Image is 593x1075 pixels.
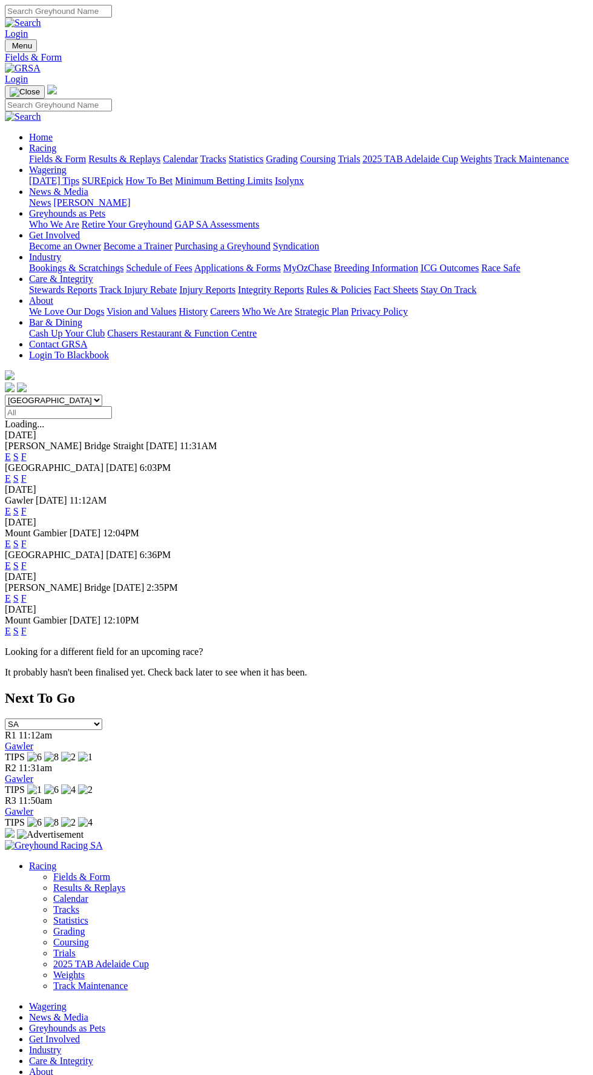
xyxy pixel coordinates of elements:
a: Trials [338,154,360,164]
img: 6 [27,752,42,763]
img: 1 [78,752,93,763]
a: Coursing [300,154,336,164]
a: Tracks [53,904,79,915]
a: About [29,295,53,306]
span: [DATE] [146,441,177,451]
a: We Love Our Dogs [29,306,104,317]
span: Mount Gambier [5,528,67,538]
a: Fields & Form [5,52,588,63]
a: F [21,506,27,516]
a: Track Maintenance [494,154,569,164]
span: 11:31AM [180,441,217,451]
a: Statistics [53,915,88,925]
img: logo-grsa-white.png [47,85,57,94]
img: 8 [44,752,59,763]
a: Rules & Policies [306,284,372,295]
a: F [21,473,27,484]
img: 6 [27,817,42,828]
a: Purchasing a Greyhound [175,241,270,251]
a: E [5,626,11,636]
div: Industry [29,263,588,274]
img: 4 [61,784,76,795]
a: Vision and Values [106,306,176,317]
span: 11:12AM [70,495,107,505]
a: Wagering [29,165,67,175]
a: Trials [53,948,76,958]
a: Coursing [53,937,89,947]
input: Search [5,99,112,111]
a: S [13,626,19,636]
span: 12:10PM [103,615,139,625]
span: R1 [5,730,16,740]
a: Injury Reports [179,284,235,295]
a: Breeding Information [334,263,418,273]
img: 2 [61,752,76,763]
a: Get Involved [29,230,80,240]
span: [GEOGRAPHIC_DATA] [5,550,103,560]
a: Get Involved [29,1034,80,1044]
a: MyOzChase [283,263,332,273]
img: logo-grsa-white.png [5,370,15,380]
a: Isolynx [275,176,304,186]
a: Fields & Form [29,154,86,164]
a: Gawler [5,774,33,784]
a: Integrity Reports [238,284,304,295]
span: Gawler [5,495,33,505]
span: [GEOGRAPHIC_DATA] [5,462,103,473]
div: [DATE] [5,430,588,441]
a: E [5,452,11,462]
button: Toggle navigation [5,39,37,52]
a: S [13,506,19,516]
a: [DATE] Tips [29,176,79,186]
img: Search [5,18,41,28]
a: Race Safe [481,263,520,273]
a: GAP SA Assessments [175,219,260,229]
a: Statistics [229,154,264,164]
img: 4 [78,817,93,828]
a: Stewards Reports [29,284,97,295]
a: 2025 TAB Adelaide Cup [53,959,149,969]
a: Bookings & Scratchings [29,263,123,273]
h2: Next To Go [5,690,588,706]
a: Gawler [5,806,33,817]
a: Industry [29,1045,61,1055]
a: Become a Trainer [103,241,172,251]
a: Stay On Track [421,284,476,295]
span: [DATE] [70,615,101,625]
a: Minimum Betting Limits [175,176,272,186]
span: [PERSON_NAME] Bridge [5,582,111,593]
input: Search [5,5,112,18]
a: E [5,539,11,549]
a: Grading [266,154,298,164]
a: Who We Are [29,219,79,229]
div: Care & Integrity [29,284,588,295]
a: Fields & Form [53,872,110,882]
a: F [21,452,27,462]
img: Greyhound Racing SA [5,840,103,851]
img: Search [5,111,41,122]
a: Calendar [53,893,88,904]
div: [DATE] [5,517,588,528]
button: Toggle navigation [5,85,45,99]
a: Retire Your Greyhound [82,219,172,229]
span: TIPS [5,817,25,827]
a: Applications & Forms [194,263,281,273]
a: Home [29,132,53,142]
a: F [21,593,27,603]
span: [DATE] [70,528,101,538]
div: [DATE] [5,484,588,495]
a: Results & Replays [88,154,160,164]
img: Close [10,87,40,97]
img: Advertisement [17,829,84,840]
span: Loading... [5,419,44,429]
div: Bar & Dining [29,328,588,339]
span: 6:03PM [140,462,171,473]
a: History [179,306,208,317]
div: News & Media [29,197,588,208]
div: Greyhounds as Pets [29,219,588,230]
a: Gawler [5,741,33,751]
a: S [13,593,19,603]
a: Login [5,74,28,84]
a: Syndication [273,241,319,251]
a: S [13,473,19,484]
